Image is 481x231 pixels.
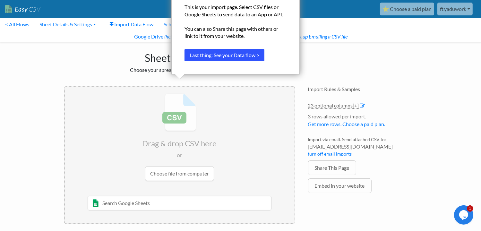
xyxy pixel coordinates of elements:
[308,178,372,193] a: Embed in your website
[64,49,295,64] h1: Sheet Import
[185,49,264,61] button: Last thing: See your Data flow >
[308,151,352,157] a: turn off email imports
[64,67,295,73] h2: Choose your spreadsheet below to import.
[159,18,208,31] a: Scheduled fetcher
[34,18,101,31] a: Sheet Details & Settings
[28,5,40,13] span: CSV
[353,102,359,108] span: [+]
[437,3,473,15] a: ft.yaduwork
[308,143,417,150] span: [EMAIL_ADDRESS][DOMAIN_NAME]
[104,18,159,31] a: Import Data Flow
[133,33,164,39] a: Google Drive
[165,34,176,39] a: (help)
[279,33,348,39] a: How to set up Emailing a CSV file
[380,3,434,15] a: ⭐ Choose a paid plan
[308,160,356,175] a: Share This Page
[308,102,359,109] a: 23 optional columns[+]
[185,4,287,18] p: This is your import page. Select CSV files or Google Sheets to send data to an App or API.
[454,205,475,225] iframe: chat widget
[5,3,40,16] a: EasyCSV
[308,121,385,127] a: Get more rows. Choose a paid plan.
[185,25,287,40] p: You can also Share this page with others or link to it from your website.
[308,86,417,92] h4: Import Rules & Samples
[308,136,417,160] li: Import via email. Send attached CSV to:
[308,113,417,131] li: 3 rows allowed per import.
[88,196,271,210] input: Search Google Sheets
